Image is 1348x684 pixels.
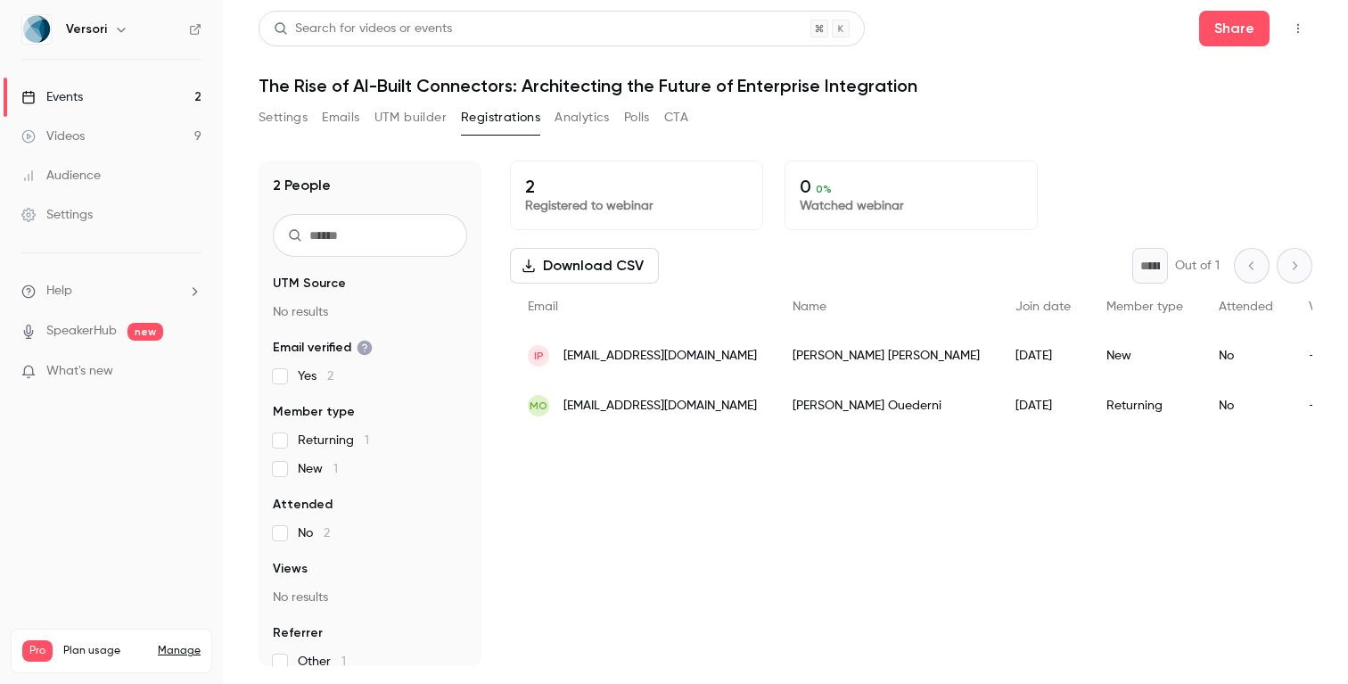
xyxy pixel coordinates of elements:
[534,348,544,364] span: IP
[525,176,748,197] p: 2
[800,197,1023,215] p: Watched webinar
[555,103,610,132] button: Analytics
[530,398,547,414] span: MO
[525,197,748,215] p: Registered to webinar
[793,301,826,313] span: Name
[127,323,163,341] span: new
[1201,381,1291,431] div: No
[21,206,93,224] div: Settings
[273,496,333,514] span: Attended
[1106,301,1183,313] span: Member type
[998,331,1089,381] div: [DATE]
[324,527,330,540] span: 2
[273,275,346,293] span: UTM Source
[273,175,331,196] h1: 2 People
[158,644,201,658] a: Manage
[664,103,688,132] button: CTA
[66,21,107,38] h6: Versori
[46,362,113,381] span: What's new
[563,347,757,366] span: [EMAIL_ADDRESS][DOMAIN_NAME]
[563,397,757,416] span: [EMAIL_ADDRESS][DOMAIN_NAME]
[21,128,85,145] div: Videos
[327,370,333,383] span: 2
[800,176,1023,197] p: 0
[1201,331,1291,381] div: No
[274,20,452,38] div: Search for videos or events
[259,75,1312,96] h1: The Rise of AI-Built Connectors: Architecting the Future of Enterprise Integration
[298,460,338,478] span: New
[180,364,201,380] iframe: Noticeable Trigger
[273,560,308,578] span: Views
[273,624,323,642] span: Referrer
[298,367,333,385] span: Yes
[298,653,346,671] span: Other
[1309,301,1342,313] span: Views
[273,589,467,606] p: No results
[341,655,346,668] span: 1
[1175,257,1220,275] p: Out of 1
[1089,381,1201,431] div: Returning
[1089,331,1201,381] div: New
[259,103,308,132] button: Settings
[998,381,1089,431] div: [DATE]
[461,103,540,132] button: Registrations
[510,248,659,284] button: Download CSV
[273,303,467,321] p: No results
[21,282,201,301] li: help-dropdown-opener
[1199,11,1270,46] button: Share
[528,301,558,313] span: Email
[1015,301,1071,313] span: Join date
[333,463,338,475] span: 1
[63,644,147,658] span: Plan usage
[273,275,467,671] section: facet-groups
[22,15,51,44] img: Versori
[273,403,355,421] span: Member type
[21,88,83,106] div: Events
[1219,301,1273,313] span: Attended
[365,434,369,447] span: 1
[298,432,369,449] span: Returning
[21,167,101,185] div: Audience
[816,183,832,195] span: 0 %
[273,339,373,357] span: Email verified
[775,381,998,431] div: [PERSON_NAME] Ouederni
[46,282,72,301] span: Help
[298,524,330,542] span: No
[322,103,359,132] button: Emails
[775,331,998,381] div: [PERSON_NAME] [PERSON_NAME]
[46,322,117,341] a: SpeakerHub
[624,103,650,132] button: Polls
[22,640,53,662] span: Pro
[374,103,447,132] button: UTM builder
